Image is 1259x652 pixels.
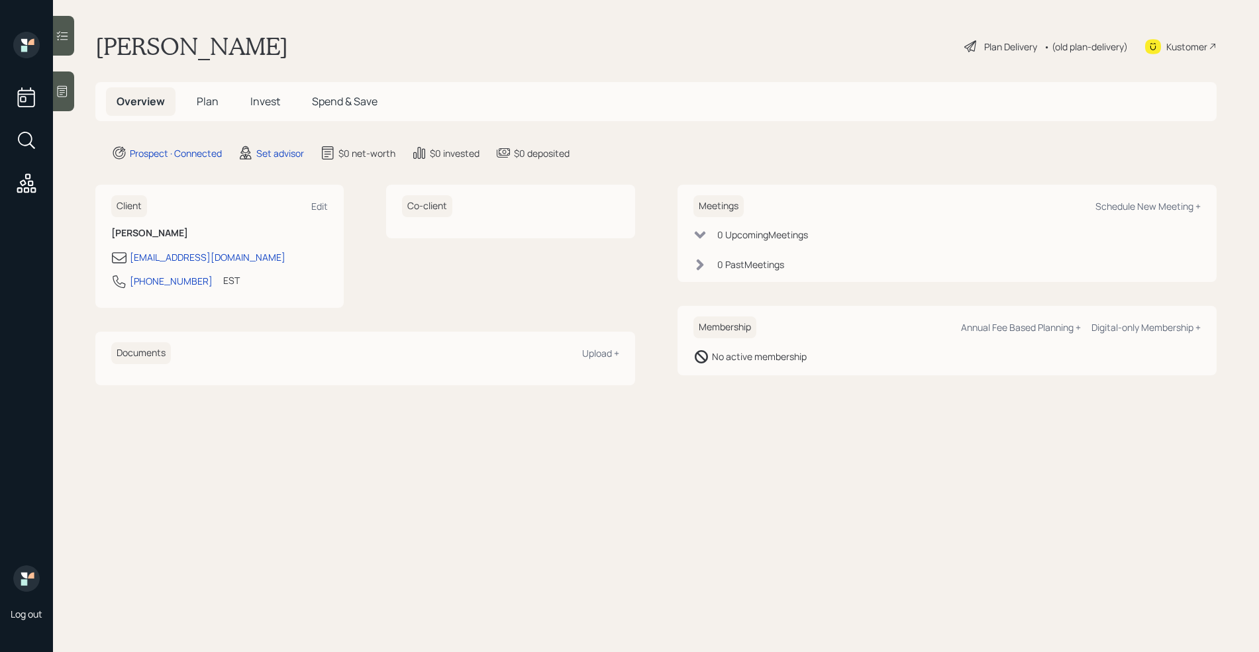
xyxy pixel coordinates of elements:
div: • (old plan-delivery) [1044,40,1128,54]
div: Log out [11,608,42,620]
div: $0 deposited [514,146,570,160]
h6: [PERSON_NAME] [111,228,328,239]
div: Digital-only Membership + [1091,321,1201,334]
div: Annual Fee Based Planning + [961,321,1081,334]
h6: Membership [693,316,756,338]
div: Upload + [582,347,619,359]
span: Plan [197,94,219,109]
div: Edit [311,200,328,212]
div: [EMAIL_ADDRESS][DOMAIN_NAME] [130,250,285,264]
div: $0 invested [430,146,479,160]
div: No active membership [712,349,807,363]
span: Spend & Save [312,94,378,109]
h6: Documents [111,342,171,364]
div: Plan Delivery [984,40,1037,54]
div: 0 Past Meeting s [717,257,784,271]
h6: Meetings [693,195,744,217]
div: Kustomer [1166,40,1207,54]
div: 0 Upcoming Meeting s [717,228,808,242]
h1: [PERSON_NAME] [95,32,288,61]
h6: Co-client [402,195,452,217]
span: Invest [250,94,280,109]
div: EST [223,273,240,287]
span: Overview [117,94,165,109]
div: [PHONE_NUMBER] [130,274,213,288]
h6: Client [111,195,147,217]
div: Prospect · Connected [130,146,222,160]
div: Set advisor [256,146,304,160]
div: $0 net-worth [338,146,395,160]
img: retirable_logo.png [13,565,40,592]
div: Schedule New Meeting + [1095,200,1201,212]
